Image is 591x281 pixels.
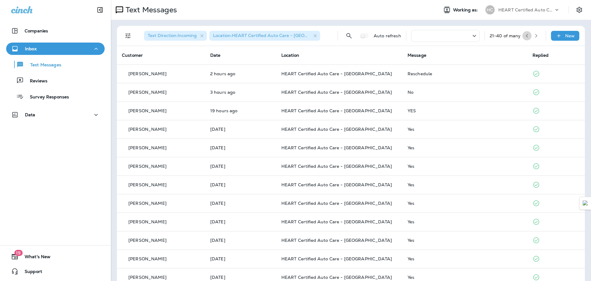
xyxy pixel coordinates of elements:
span: HEART Certified Auto Care - [GEOGRAPHIC_DATA] [281,163,392,169]
p: [PERSON_NAME] [128,256,167,261]
p: Survey Responses [24,94,69,100]
button: Companies [6,25,105,37]
p: Text Messages [123,5,177,14]
p: HEART Certified Auto Care [498,7,554,12]
button: Settings [574,4,585,15]
span: HEART Certified Auto Care - [GEOGRAPHIC_DATA] [281,182,392,188]
div: Yes [408,256,523,261]
p: [PERSON_NAME] [128,145,167,150]
div: Yes [408,145,523,150]
div: Yes [408,127,523,132]
p: Aug 10, 2025 10:34 AM [210,145,271,150]
div: HC [485,5,495,14]
span: HEART Certified Auto Care - [GEOGRAPHIC_DATA] [281,108,392,114]
span: HEART Certified Auto Care - [GEOGRAPHIC_DATA] [281,200,392,206]
div: Yes [408,275,523,280]
div: Reschedule [408,71,523,76]
span: HEART Certified Auto Care - [GEOGRAPHIC_DATA] [281,126,392,132]
p: Aug 10, 2025 10:04 AM [210,219,271,224]
button: Search Messages [343,30,355,42]
span: HEART Certified Auto Care - [GEOGRAPHIC_DATA] [281,89,392,95]
div: Yes [408,182,523,187]
p: [PERSON_NAME] [128,182,167,187]
p: Aug 10, 2025 10:18 AM [210,201,271,206]
p: [PERSON_NAME] [128,275,167,280]
p: [PERSON_NAME] [128,201,167,206]
span: Support [18,269,42,276]
span: HEART Certified Auto Care - [GEOGRAPHIC_DATA] [281,219,392,225]
span: 19 [14,250,22,256]
button: Filters [122,30,134,42]
p: [PERSON_NAME] [128,164,167,169]
div: Location:HEART Certified Auto Care - [GEOGRAPHIC_DATA] [209,31,320,41]
p: [PERSON_NAME] [128,108,167,113]
button: 19What's New [6,250,105,263]
button: Reviews [6,74,105,87]
div: Yes [408,238,523,243]
img: Detect Auto [583,200,588,206]
div: Text Direction:Incoming [144,31,207,41]
p: Aug 10, 2025 09:24 AM [210,256,271,261]
span: What's New [18,254,50,262]
span: HEART Certified Auto Care - [GEOGRAPHIC_DATA] [281,71,392,76]
p: Data [25,112,35,117]
div: Yes [408,219,523,224]
div: YES [408,108,523,113]
div: Yes [408,201,523,206]
span: Working as: [453,7,479,13]
span: Location [281,52,299,58]
p: Aug 11, 2025 08:37 AM [210,71,271,76]
p: [PERSON_NAME] [128,219,167,224]
p: [PERSON_NAME] [128,238,167,243]
div: No [408,90,523,95]
p: Aug 10, 2025 04:26 PM [210,108,271,113]
span: Replied [533,52,549,58]
button: Data [6,109,105,121]
span: Location : HEART Certified Auto Care - [GEOGRAPHIC_DATA] [213,33,341,38]
p: [PERSON_NAME] [128,71,167,76]
p: Companies [25,28,48,33]
p: Inbox [25,46,37,51]
span: HEART Certified Auto Care - [GEOGRAPHIC_DATA] [281,275,392,280]
p: Text Messages [24,62,61,68]
p: Aug 10, 2025 09:32 AM [210,238,271,243]
p: [PERSON_NAME] [128,90,167,95]
span: HEART Certified Auto Care - [GEOGRAPHIC_DATA] [281,256,392,262]
button: Support [6,265,105,278]
div: 21 - 40 of many [490,33,521,38]
p: Reviews [24,78,47,84]
p: Aug 10, 2025 10:50 AM [210,127,271,132]
p: Aug 10, 2025 10:31 AM [210,164,271,169]
p: Aug 11, 2025 08:12 AM [210,90,271,95]
span: HEART Certified Auto Care - [GEOGRAPHIC_DATA] [281,145,392,151]
button: Collapse Sidebar [91,4,109,16]
button: Inbox [6,43,105,55]
p: Aug 10, 2025 10:24 AM [210,182,271,187]
span: HEART Certified Auto Care - [GEOGRAPHIC_DATA] [281,238,392,243]
div: Yes [408,164,523,169]
span: Text Direction : Incoming [148,33,197,38]
p: Auto refresh [374,33,401,38]
p: [PERSON_NAME] [128,127,167,132]
p: New [565,33,575,38]
span: Message [408,52,426,58]
span: Customer [122,52,143,58]
span: Date [210,52,221,58]
button: Survey Responses [6,90,105,103]
button: Text Messages [6,58,105,71]
p: Aug 10, 2025 09:09 AM [210,275,271,280]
